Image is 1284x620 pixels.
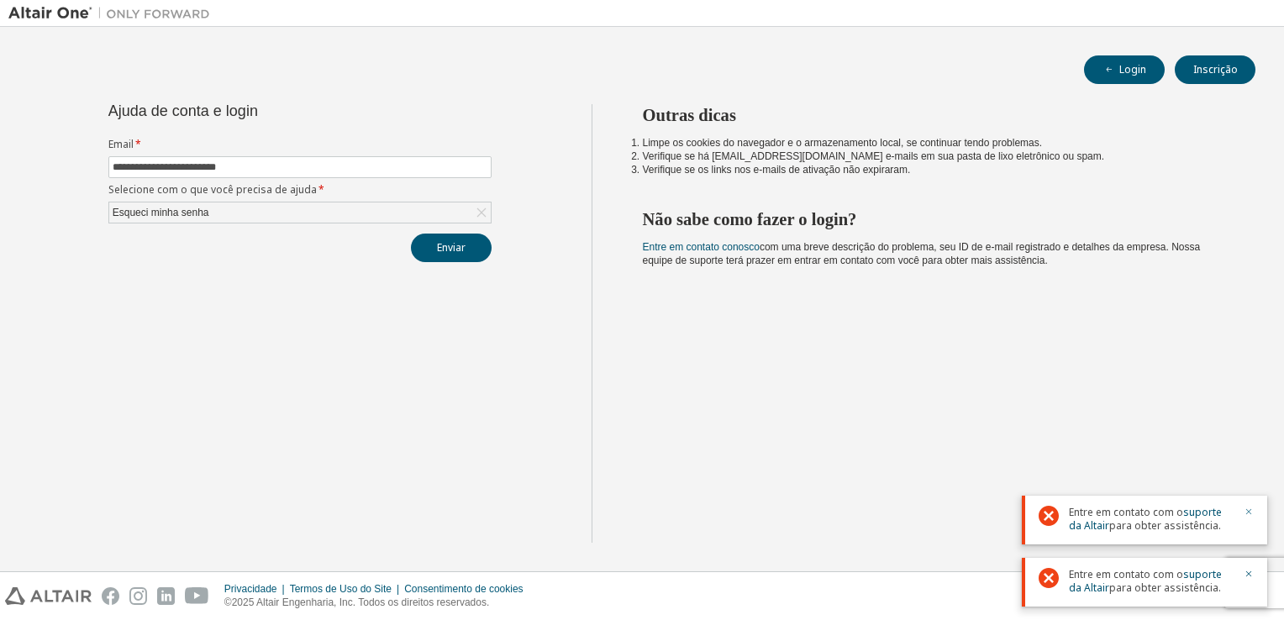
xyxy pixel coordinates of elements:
button: Login [1084,55,1165,84]
span: Entre em contato com o para obter assistência. [1069,506,1234,533]
font: 2025 Altair Engenharia, Inc. Todos os direitos reservados. [232,596,490,608]
button: Enviar [411,234,492,262]
img: altair_logo.svg [5,587,92,605]
a: Entre em contato conosco [643,241,760,253]
span: com uma breve descrição do problema, seu ID de e-mail registrado e detalhes da empresa. Nossa equ... [643,241,1201,266]
div: Esqueci minha senha [110,203,212,222]
img: facebook.svg [102,587,119,605]
div: Consentimento de cookies [404,582,533,596]
li: Verifique se os links nos e-mails de ativação não expiraram. [643,163,1226,176]
div: Ajuda de conta e login [108,104,415,118]
img: instagram.svg [129,587,147,605]
div: Esqueci minha senha [109,202,491,223]
font: Email [108,137,134,151]
span: Entre em contato com o para obter assistência. [1069,568,1234,595]
a: suporte da Altair [1069,567,1222,595]
li: Limpe os cookies do navegador e o armazenamento local, se continuar tendo problemas. [643,136,1226,150]
img: linkedin.svg [157,587,175,605]
img: youtube.svg [185,587,209,605]
div: Termos de Uso do Site [290,582,405,596]
li: Verifique se há [EMAIL_ADDRESS][DOMAIN_NAME] e-mails em sua pasta de lixo eletrônico ou spam. [643,150,1226,163]
h2: Não sabe como fazer o login? [643,208,1226,230]
a: suporte da Altair [1069,505,1222,533]
h2: Outras dicas [643,104,1226,126]
img: Altair Um [8,5,218,22]
div: Privacidade [224,582,290,596]
font: Login [1119,63,1146,76]
font: Selecione com o que você precisa de ajuda [108,182,317,197]
p: © [224,596,534,610]
button: Inscrição [1175,55,1255,84]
